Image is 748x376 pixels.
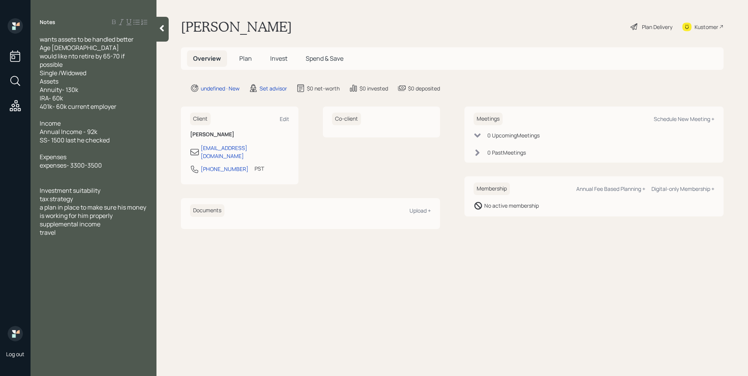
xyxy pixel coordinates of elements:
div: Schedule New Meeting + [654,115,714,123]
span: Annuity- 130k [40,86,78,94]
span: Single /Widowed [40,69,86,77]
div: [EMAIL_ADDRESS][DOMAIN_NAME] [201,144,289,160]
h6: Meetings [474,113,503,125]
div: $0 net-worth [307,84,340,92]
div: Digital-only Membership + [651,185,714,192]
div: Annual Fee Based Planning + [576,185,645,192]
span: Assets [40,77,58,86]
span: Overview [193,54,221,63]
div: $0 invested [359,84,388,92]
div: 0 Upcoming Meeting s [487,131,540,139]
span: travel [40,228,56,237]
span: 401k- 60k current employer [40,102,116,111]
h6: Documents [190,204,224,217]
span: Annual Income - 92k [40,127,97,136]
div: [PHONE_NUMBER] [201,165,248,173]
span: Investment suitability [40,186,100,195]
span: Expenses [40,153,66,161]
div: Plan Delivery [642,23,672,31]
span: Invest [270,54,287,63]
div: $0 deposited [408,84,440,92]
span: Spend & Save [306,54,343,63]
div: Log out [6,350,24,358]
span: a plan in place to make sure his money is working for him properly [40,203,147,220]
img: retirable_logo.png [8,326,23,341]
h6: Membership [474,182,510,195]
div: PST [255,165,264,173]
h6: [PERSON_NAME] [190,131,289,138]
span: supplemental income [40,220,100,228]
span: IRA- 60k [40,94,63,102]
label: Notes [40,18,55,26]
h6: Co-client [332,113,361,125]
div: Set advisor [260,84,287,92]
div: Kustomer [695,23,718,31]
span: expenses- 3300-3500 [40,161,102,169]
div: Edit [280,115,289,123]
h1: [PERSON_NAME] [181,18,292,35]
span: tax strategy [40,195,73,203]
h6: Client [190,113,211,125]
span: Income [40,119,61,127]
div: undefined · New [201,84,240,92]
span: would like nto retire by 65-70 if possible [40,52,126,69]
span: wants assets to be handled better [40,35,134,44]
span: Age [DEMOGRAPHIC_DATA] [40,44,119,52]
span: Plan [239,54,252,63]
span: SS- 1500 last he checked [40,136,110,144]
div: 0 Past Meeting s [487,148,526,157]
div: No active membership [484,202,539,210]
div: Upload + [409,207,431,214]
